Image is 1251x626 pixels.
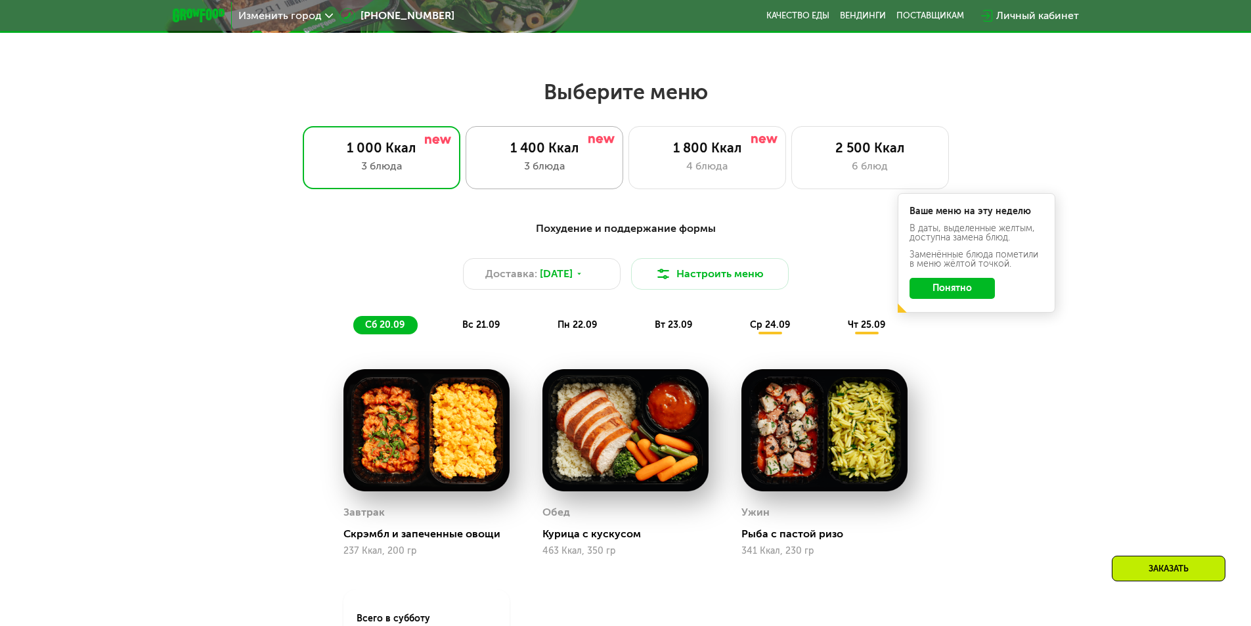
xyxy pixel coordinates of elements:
[479,158,609,174] div: 3 блюда
[642,140,772,156] div: 1 800 Ккал
[805,140,935,156] div: 2 500 Ккал
[766,11,829,21] a: Качество еды
[848,319,885,330] span: чт 25.09
[655,319,692,330] span: вт 23.09
[462,319,500,330] span: вс 21.09
[910,207,1043,216] div: Ваше меню на эту неделю
[343,503,385,522] div: Завтрак
[485,266,537,282] span: Доставка:
[750,319,790,330] span: ср 24.09
[805,158,935,174] div: 6 блюд
[237,221,1015,237] div: Похудение и поддержание формы
[896,11,964,21] div: поставщикам
[479,140,609,156] div: 1 400 Ккал
[317,158,447,174] div: 3 блюда
[910,278,995,299] button: Понятно
[910,224,1043,242] div: В даты, выделенные желтым, доступна замена блюд.
[741,527,918,541] div: Рыба с пастой ризо
[840,11,886,21] a: Вендинги
[343,527,520,541] div: Скрэмбл и запеченные овощи
[910,250,1043,269] div: Заменённые блюда пометили в меню жёлтой точкой.
[42,79,1209,105] h2: Выберите меню
[996,8,1079,24] div: Личный кабинет
[741,503,770,522] div: Ужин
[631,258,789,290] button: Настроить меню
[317,140,447,156] div: 1 000 Ккал
[365,319,405,330] span: сб 20.09
[1112,556,1225,581] div: Заказать
[542,546,709,556] div: 463 Ккал, 350 гр
[741,546,908,556] div: 341 Ккал, 230 гр
[542,527,719,541] div: Курица с кускусом
[340,8,454,24] a: [PHONE_NUMBER]
[343,546,510,556] div: 237 Ккал, 200 гр
[642,158,772,174] div: 4 блюда
[558,319,597,330] span: пн 22.09
[540,266,573,282] span: [DATE]
[542,503,570,522] div: Обед
[238,11,322,21] span: Изменить город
